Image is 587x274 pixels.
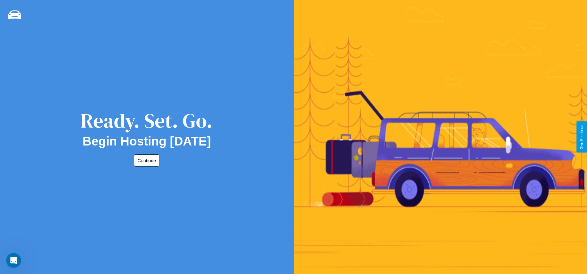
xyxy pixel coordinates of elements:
div: Give Feedback [580,124,584,150]
h2: Begin Hosting [DATE] [83,134,211,148]
iframe: Intercom live chat [6,253,21,268]
div: Ready. Set. Go. [81,107,213,134]
button: Continue [134,154,159,167]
